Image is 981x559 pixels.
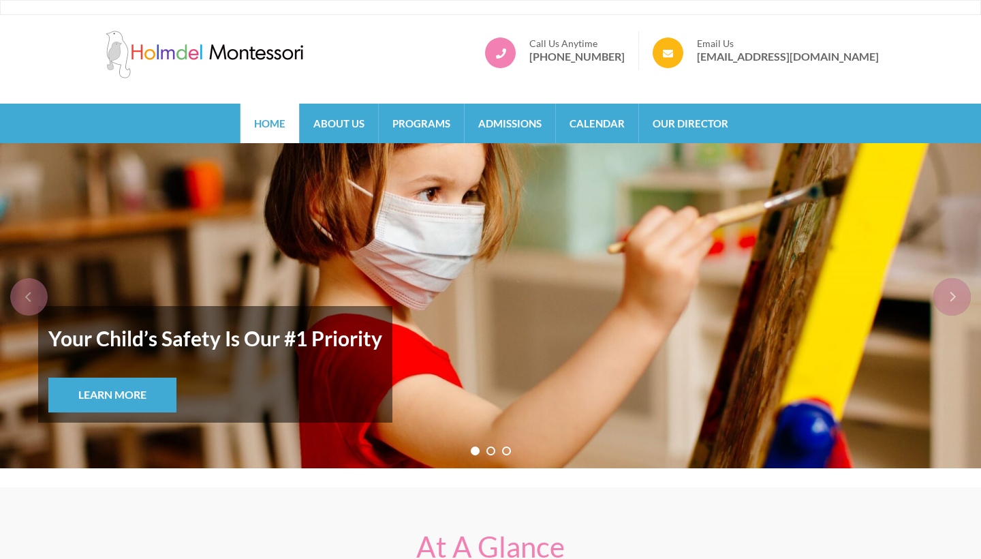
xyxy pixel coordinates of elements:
a: [EMAIL_ADDRESS][DOMAIN_NAME] [697,50,879,63]
a: About Us [300,104,378,143]
span: Email Us [697,37,879,50]
a: Programs [379,104,464,143]
strong: Your Child’s Safety Is Our #1 Priority [48,316,382,360]
span: Call Us Anytime [529,37,625,50]
a: [PHONE_NUMBER] [529,50,625,63]
a: Our Director [639,104,742,143]
div: next [933,278,971,316]
a: Learn More [48,378,176,412]
a: Calendar [556,104,638,143]
div: prev [10,278,48,316]
a: Home [240,104,299,143]
a: Admissions [465,104,555,143]
img: Holmdel Montessori School [102,31,307,78]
